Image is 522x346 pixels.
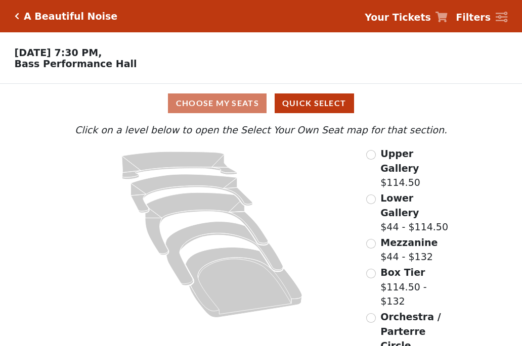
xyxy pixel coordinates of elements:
strong: Filters [456,12,491,23]
path: Lower Gallery - Seats Available: 25 [131,174,253,213]
a: Click here to go back to filters [15,13,19,20]
span: Box Tier [380,267,425,278]
label: $44 - $132 [380,235,438,264]
label: $44 - $114.50 [380,191,450,234]
path: Upper Gallery - Seats Available: 280 [122,152,237,179]
strong: Your Tickets [365,12,431,23]
p: Click on a level below to open the Select Your Own Seat map for that section. [72,123,450,137]
a: Filters [456,10,507,25]
h5: A Beautiful Noise [24,11,117,22]
span: Upper Gallery [380,148,419,174]
label: $114.50 - $132 [380,265,450,309]
span: Lower Gallery [380,192,419,218]
path: Orchestra / Parterre Circle - Seats Available: 5 [186,248,302,318]
label: $114.50 [380,146,450,190]
span: Mezzanine [380,237,438,248]
a: Your Tickets [365,10,448,25]
button: Quick Select [275,93,354,113]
